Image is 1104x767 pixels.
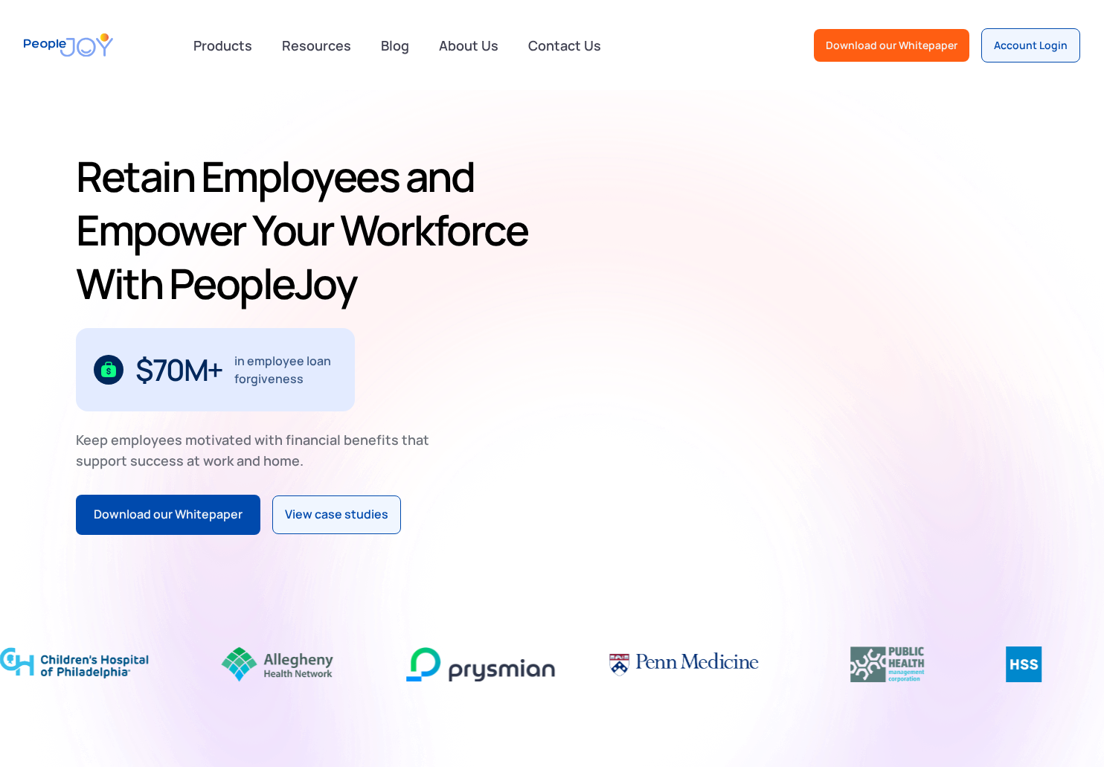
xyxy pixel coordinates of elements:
a: Download our Whitepaper [76,495,260,535]
div: 1 / 3 [76,328,355,411]
a: About Us [430,29,507,62]
div: Download our Whitepaper [826,38,957,53]
div: View case studies [285,505,388,524]
a: Resources [273,29,360,62]
a: home [24,24,113,66]
h1: Retain Employees and Empower Your Workforce With PeopleJoy [76,150,546,310]
div: in employee loan forgiveness [234,352,338,388]
div: Keep employees motivated with financial benefits that support success at work and home. [76,429,442,471]
a: Account Login [981,28,1080,62]
a: Download our Whitepaper [814,29,969,62]
a: View case studies [272,495,401,534]
div: Download our Whitepaper [94,505,243,524]
div: Account Login [994,38,1068,53]
div: $70M+ [135,358,222,382]
a: Contact Us [519,29,610,62]
div: Products [184,31,261,60]
a: Blog [372,29,418,62]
